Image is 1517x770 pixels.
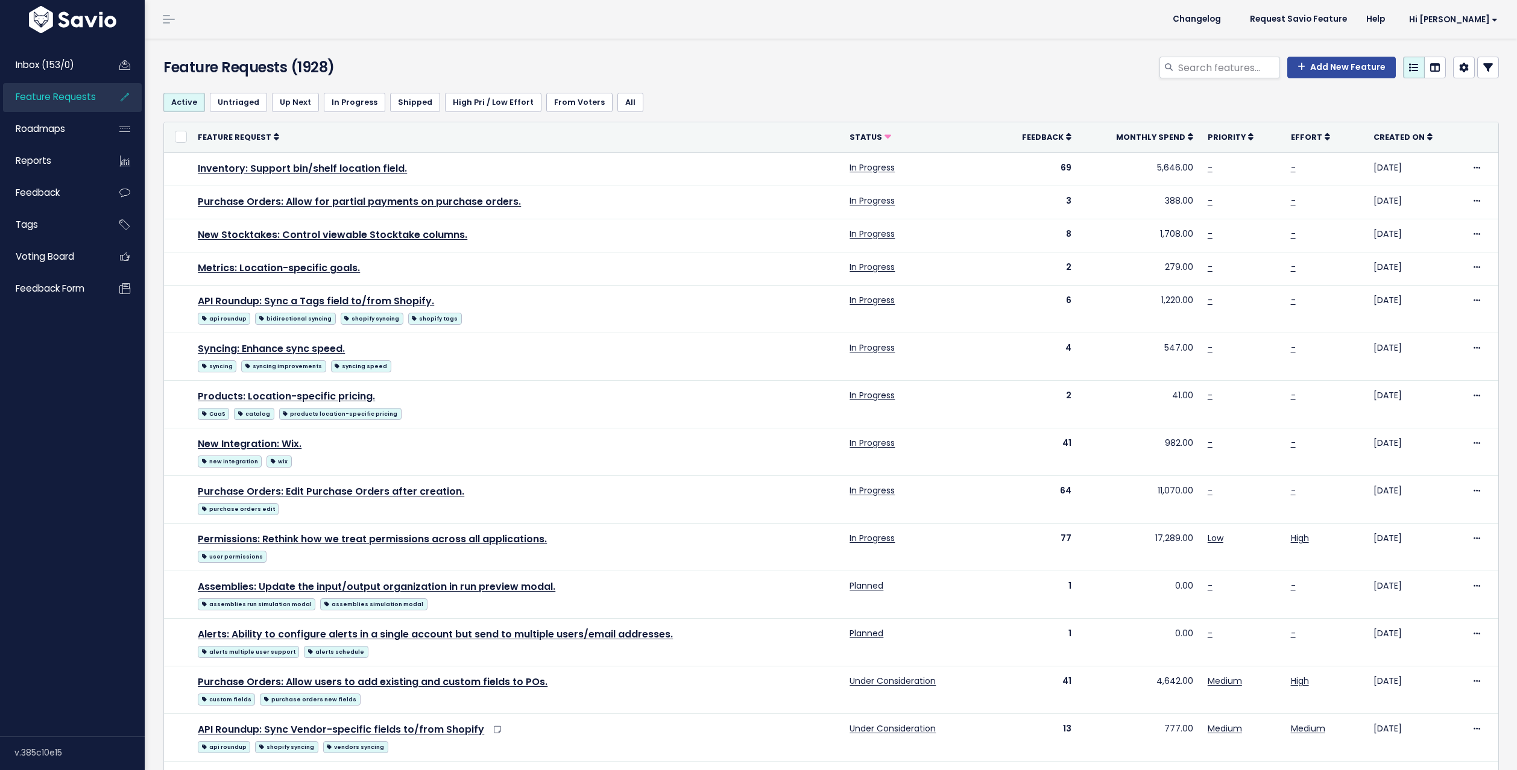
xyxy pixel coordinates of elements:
[1177,57,1280,78] input: Search features...
[198,580,555,593] a: Assemblies: Update the input/output organization in run preview modal.
[198,358,236,373] a: syncing
[341,313,403,325] span: shopify syncing
[1291,675,1309,687] a: High
[16,186,60,199] span: Feedback
[994,524,1079,571] td: 77
[198,722,484,736] a: API Roundup: Sync Vendor-specific fields to/from Shopify
[1208,532,1223,544] a: Low
[1022,131,1071,143] a: Feedback
[198,691,255,706] a: custom fields
[26,6,119,33] img: logo-white.9d6f32f41409.svg
[850,675,936,687] a: Under Consideration
[1291,580,1296,592] a: -
[1291,389,1296,401] a: -
[1079,152,1200,186] td: 5,646.00
[1366,571,1464,619] td: [DATE]
[850,722,936,734] a: Under Consideration
[1291,261,1296,273] a: -
[994,286,1079,333] td: 6
[3,115,100,143] a: Roadmaps
[198,455,262,468] span: new integration
[994,381,1079,428] td: 2
[1409,15,1498,24] span: Hi [PERSON_NAME]
[850,532,895,544] a: In Progress
[1116,132,1185,142] span: Monthly Spend
[198,551,266,563] span: user permissions
[994,476,1079,524] td: 64
[1373,132,1425,142] span: Created On
[198,643,299,659] a: alerts multiple user support
[1116,131,1193,143] a: Monthly Spend
[198,675,547,689] a: Purchase Orders: Allow users to add existing and custom fields to POs.
[279,405,402,421] a: products location-specific pricing
[341,310,403,325] a: shopify syncing
[994,219,1079,252] td: 8
[1291,722,1325,734] a: Medium
[1366,524,1464,571] td: [DATE]
[994,428,1079,476] td: 41
[198,294,434,308] a: API Roundup: Sync a Tags field to/from Shopify.
[1366,381,1464,428] td: [DATE]
[266,455,291,468] span: wix
[994,252,1079,286] td: 2
[323,739,388,754] a: vendors syncing
[1291,532,1309,544] a: High
[1366,219,1464,252] td: [DATE]
[850,437,895,449] a: In Progress
[1079,219,1200,252] td: 1,708.00
[198,598,315,610] span: assemblies run simulation modal
[331,358,391,373] a: syncing speed
[1208,342,1213,354] a: -
[3,147,100,175] a: Reports
[1291,132,1322,142] span: Effort
[1366,666,1464,714] td: [DATE]
[198,484,464,498] a: Purchase Orders: Edit Purchase Orders after creation.
[198,437,301,451] a: New Integration: Wix.
[198,693,255,706] span: custom fields
[3,51,100,79] a: Inbox (153/0)
[850,294,895,306] a: In Progress
[1291,484,1296,496] a: -
[850,195,895,207] a: In Progress
[1173,15,1221,23] span: Changelog
[3,83,100,111] a: Feature Requests
[279,408,402,420] span: products location-specific pricing
[546,93,613,112] a: From Voters
[1366,286,1464,333] td: [DATE]
[1366,428,1464,476] td: [DATE]
[198,627,673,641] a: Alerts: Ability to configure alerts in a single account but send to multiple users/email addresses.
[163,93,1499,112] ul: Filter feature requests
[320,598,427,610] span: assemblies simulation modal
[198,360,236,372] span: syncing
[1208,131,1254,143] a: Priority
[198,501,279,516] a: purchase orders edit
[16,154,51,167] span: Reports
[1208,675,1242,687] a: Medium
[1208,195,1213,207] a: -
[16,250,74,263] span: Voting Board
[3,211,100,239] a: Tags
[198,161,407,175] a: Inventory: Support bin/shelf location field.
[198,548,266,563] a: user permissions
[1079,619,1200,666] td: 0.00
[331,360,391,372] span: syncing speed
[198,405,229,421] a: CaaS
[994,619,1079,666] td: 1
[198,228,467,242] a: New Stocktakes: Control viewable Stocktake columns.
[1373,131,1433,143] a: Created On
[1366,619,1464,666] td: [DATE]
[1208,228,1213,240] a: -
[16,218,38,231] span: Tags
[1291,437,1296,449] a: -
[198,741,250,753] span: api roundup
[198,131,279,143] a: Feature Request
[1291,195,1296,207] a: -
[198,313,250,325] span: api roundup
[1287,57,1396,78] a: Add New Feature
[163,57,597,78] h4: Feature Requests (1928)
[234,408,274,420] span: catalog
[304,646,368,658] span: alerts schedule
[1366,152,1464,186] td: [DATE]
[994,714,1079,762] td: 13
[198,310,250,325] a: api roundup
